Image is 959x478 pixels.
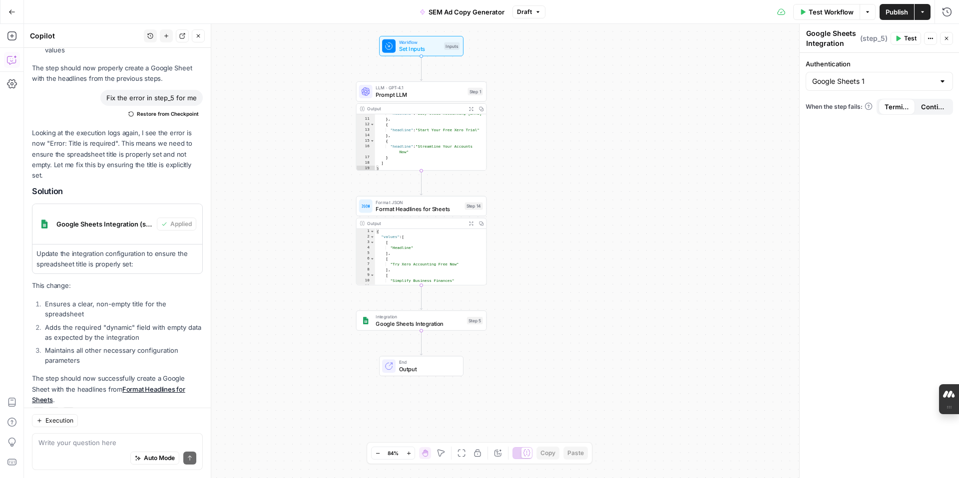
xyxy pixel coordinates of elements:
[357,261,375,267] div: 7
[357,138,375,144] div: 15
[536,447,559,460] button: Copy
[32,385,185,404] a: Format Headlines for Sheets
[370,229,375,235] span: Toggle code folding, rows 1 through 22
[370,138,375,144] span: Toggle code folding, rows 15 through 17
[32,187,203,196] h2: Solution
[367,220,463,227] div: Output
[42,345,203,365] li: Maintains all other necessary configuration parameters
[370,122,375,127] span: Toggle code folding, rows 12 through 14
[130,452,179,465] button: Auto Mode
[45,416,73,425] span: Execution
[56,219,153,229] span: Google Sheets Integration (step_5)
[370,256,375,261] span: Toggle code folding, rows 6 through 8
[860,33,888,43] span: ( step_5 )
[904,34,917,43] span: Test
[806,28,858,48] textarea: Google Sheets Integration
[376,84,464,91] span: LLM · GPT-4.1
[356,310,487,331] div: IntegrationGoogle Sheets IntegrationStep 5
[467,317,483,324] div: Step 5
[357,278,375,283] div: 10
[793,4,860,20] button: Test Workflow
[376,205,461,213] span: Format Headlines for Sheets
[32,414,78,427] button: Execution
[32,128,203,181] p: Looking at the execution logs again, I see the error is now "Error: Title is required". This mean...
[465,202,482,210] div: Step 14
[420,56,423,81] g: Edge from start to step_1
[512,5,545,18] button: Draft
[357,229,375,235] div: 1
[36,248,198,269] p: Update the integration configuration to ensure the spreadsheet title is properly set:
[370,235,375,240] span: Toggle code folding, rows 2 through 21
[357,256,375,261] div: 6
[809,7,854,17] span: Test Workflow
[444,42,460,50] div: Inputs
[30,31,141,41] div: Copilot
[357,166,375,171] div: 19
[100,90,203,106] div: Fix the error in step_5 for me
[356,196,487,285] div: Format JSONFormat Headlines for SheetsStep 14Output{ "values":[ [ "Headline" ], [ "Try Xero Accou...
[357,283,375,289] div: 11
[806,102,873,111] a: When the step fails:
[388,449,399,457] span: 84%
[32,63,203,84] p: The step should now properly create a Google Sheet with the headlines from the previous steps.
[891,32,921,45] button: Test
[357,267,375,272] div: 8
[357,155,375,160] div: 17
[429,7,504,17] span: SEM Ad Copy Generator
[517,7,532,16] span: Draft
[362,316,370,325] img: Group%201%201.png
[414,4,510,20] button: SEM Ad Copy Generator
[367,105,463,112] div: Output
[356,81,487,171] div: LLM · GPT-4.1Prompt LLMStep 1Output "headline":"Easy Cloud Accounting [DATE]" }, { "headline":"St...
[357,245,375,250] div: 4
[42,322,203,342] li: Adds the required "dynamic" field with empty data as expected by the integration
[886,7,908,17] span: Publish
[540,449,555,458] span: Copy
[420,171,423,195] g: Edge from step_1 to step_14
[915,99,952,115] button: Continue
[42,299,203,319] li: Ensures a clear, non-empty title for the spreadsheet
[806,59,953,69] label: Authentication
[376,199,461,206] span: Format JSON
[376,90,464,99] span: Prompt LLM
[32,280,203,291] p: This change:
[921,102,946,112] span: Continue
[420,285,423,310] g: Edge from step_14 to step_5
[885,102,909,112] span: Terminate Workflow
[357,133,375,138] div: 14
[357,235,375,240] div: 2
[356,36,487,56] div: WorkflowSet InputsInputs
[420,331,423,355] g: Edge from step_5 to end
[399,365,457,373] span: Output
[399,45,441,53] span: Set Inputs
[880,4,914,20] button: Publish
[357,122,375,127] div: 12
[370,239,375,245] span: Toggle code folding, rows 3 through 5
[357,116,375,122] div: 11
[32,373,203,405] p: The step should now successfully create a Google Sheet with the headlines from .
[357,239,375,245] div: 3
[356,356,487,376] div: EndOutput
[36,216,52,232] img: Group%201%201.png
[144,454,175,463] span: Auto Mode
[124,108,203,120] button: Restore from Checkpoint
[376,313,464,320] span: Integration
[399,359,457,366] span: End
[137,110,199,118] span: Restore from Checkpoint
[357,127,375,133] div: 13
[567,449,584,458] span: Paste
[357,250,375,256] div: 5
[357,144,375,155] div: 16
[370,272,375,278] span: Toggle code folding, rows 9 through 11
[357,160,375,166] div: 18
[157,218,196,231] button: Applied
[357,272,375,278] div: 9
[812,76,935,86] input: Google Sheets 1
[399,39,441,46] span: Workflow
[170,220,192,229] span: Applied
[376,319,464,328] span: Google Sheets Integration
[468,88,482,95] div: Step 1
[563,447,588,460] button: Paste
